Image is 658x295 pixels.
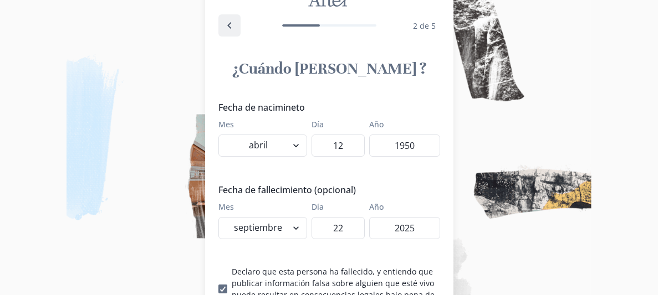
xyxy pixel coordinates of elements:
h1: ¿Cuándo [PERSON_NAME] ? [218,59,440,79]
label: Mes [218,118,300,130]
label: Año [369,201,433,213]
button: Back [218,14,241,37]
label: Mes [218,201,300,213]
label: Año [369,118,433,130]
label: Día [312,201,358,213]
legend: Fecha de nacimineto [218,101,433,114]
span: 2 de 5 [413,20,436,31]
legend: Fecha de fallecimiento (opcional) [218,183,433,196]
label: Día [312,118,358,130]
